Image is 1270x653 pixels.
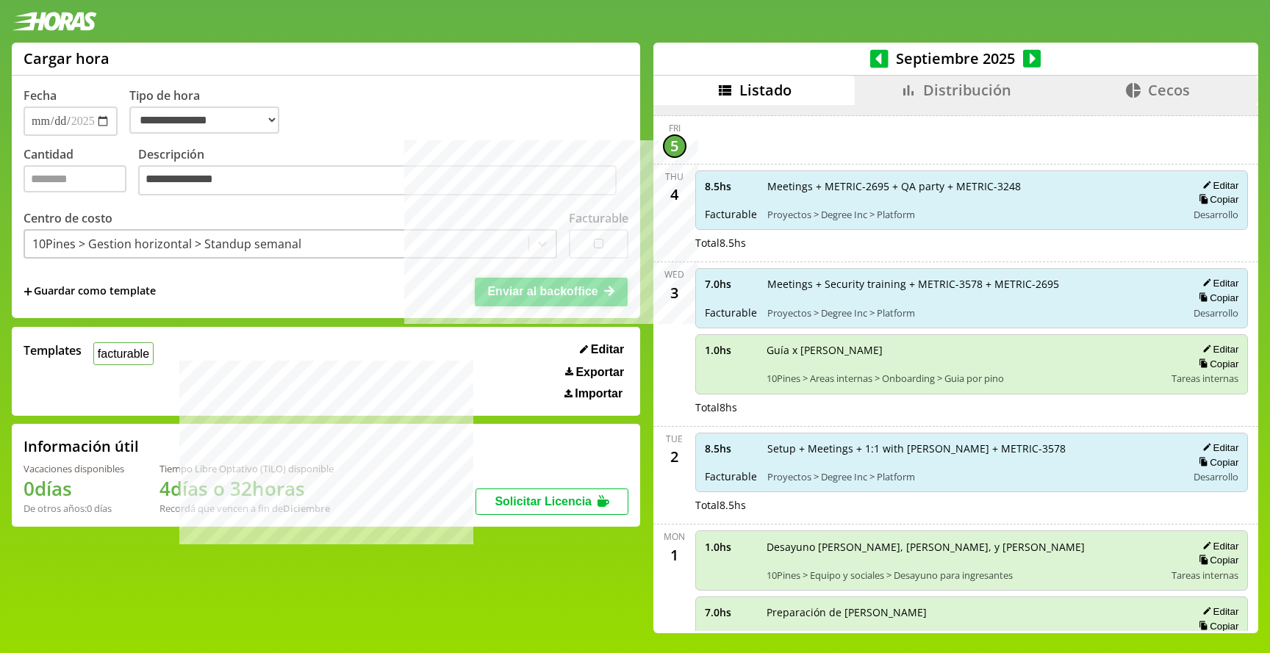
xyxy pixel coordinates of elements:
[705,277,757,291] span: 7.0 hs
[663,134,686,158] div: 5
[24,48,110,68] h1: Cargar hora
[663,281,686,304] div: 3
[1194,554,1238,566] button: Copiar
[705,540,756,554] span: 1.0 hs
[705,207,757,221] span: Facturable
[575,387,623,400] span: Importar
[93,342,154,365] button: facturable
[1194,292,1238,304] button: Copiar
[767,208,1177,221] span: Proyectos > Degree Inc > Platform
[767,569,1162,582] span: 10Pines > Equipo y sociales > Desayuno para ingresantes
[575,366,624,379] span: Exportar
[739,80,792,100] span: Listado
[159,502,334,515] div: Recordá que vencen a fin de
[1198,343,1238,356] button: Editar
[923,80,1011,100] span: Distribución
[767,470,1177,483] span: Proyectos > Degree Inc > Platform
[665,170,684,183] div: Thu
[159,462,334,475] div: Tiempo Libre Optativo (TiLO) disponible
[1198,540,1238,552] button: Editar
[32,236,301,252] div: 10Pines > Gestion horizontal > Standup semanal
[664,268,684,281] div: Wed
[767,179,1177,193] span: Meetings + METRIC-2695 + QA party + METRIC-3248
[24,502,124,515] div: De otros años: 0 días
[24,436,139,456] h2: Información útil
[591,343,624,356] span: Editar
[495,495,592,508] span: Solicitar Licencia
[138,146,628,200] label: Descripción
[475,278,628,306] button: Enviar al backoffice
[1194,470,1238,483] span: Desarrollo
[695,400,1249,414] div: Total 8 hs
[476,488,628,515] button: Solicitar Licencia
[653,105,1258,631] div: scrollable content
[1194,193,1238,206] button: Copiar
[24,284,156,300] span: +Guardar como template
[1194,456,1238,469] button: Copiar
[129,107,279,134] select: Tipo de hora
[24,87,57,104] label: Fecha
[1198,277,1238,289] button: Editar
[1194,306,1238,320] span: Desarrollo
[561,365,628,380] button: Exportar
[767,605,1172,619] span: Preparación de [PERSON_NAME]
[889,48,1023,68] span: Septiembre 2025
[1198,441,1238,454] button: Editar
[24,146,138,200] label: Cantidad
[767,277,1177,291] span: Meetings + Security training + METRIC-3578 + METRIC-2695
[663,183,686,206] div: 4
[695,498,1249,512] div: Total 8.5 hs
[767,540,1162,554] span: Desayuno [PERSON_NAME], [PERSON_NAME], y [PERSON_NAME]
[705,179,757,193] span: 8.5 hs
[664,530,685,543] div: Mon
[24,165,126,192] input: Cantidad
[1172,569,1238,582] span: Tareas internas
[705,605,756,619] span: 7.0 hs
[569,210,628,226] label: Facturable
[767,306,1177,320] span: Proyectos > Degree Inc > Platform
[1194,358,1238,370] button: Copiar
[24,475,124,502] h1: 0 días
[705,441,757,455] span: 8.5 hs
[767,441,1177,455] span: Setup + Meetings + 1:1 with [PERSON_NAME] + METRIC-3578
[663,543,686,566] div: 1
[1172,372,1238,385] span: Tareas internas
[1148,80,1190,100] span: Cecos
[1194,208,1238,221] span: Desarrollo
[705,306,757,320] span: Facturable
[1194,620,1238,632] button: Copiar
[1198,605,1238,618] button: Editar
[24,462,124,475] div: Vacaciones disponibles
[666,433,683,445] div: Tue
[12,12,97,31] img: logotipo
[767,343,1162,357] span: Guía x [PERSON_NAME]
[138,165,617,196] textarea: Descripción
[705,343,756,357] span: 1.0 hs
[767,372,1162,385] span: 10Pines > Areas internas > Onboarding > Guia por pino
[663,445,686,469] div: 2
[705,469,757,483] span: Facturable
[1198,179,1238,192] button: Editar
[24,284,32,300] span: +
[487,285,598,297] span: Enviar al backoffice
[695,236,1249,250] div: Total 8.5 hs
[575,342,628,357] button: Editar
[24,342,82,358] span: Templates
[24,210,112,226] label: Centro de costo
[129,87,291,136] label: Tipo de hora
[159,475,334,502] h1: 4 días o 32 horas
[283,502,330,515] b: Diciembre
[669,122,681,134] div: Fri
